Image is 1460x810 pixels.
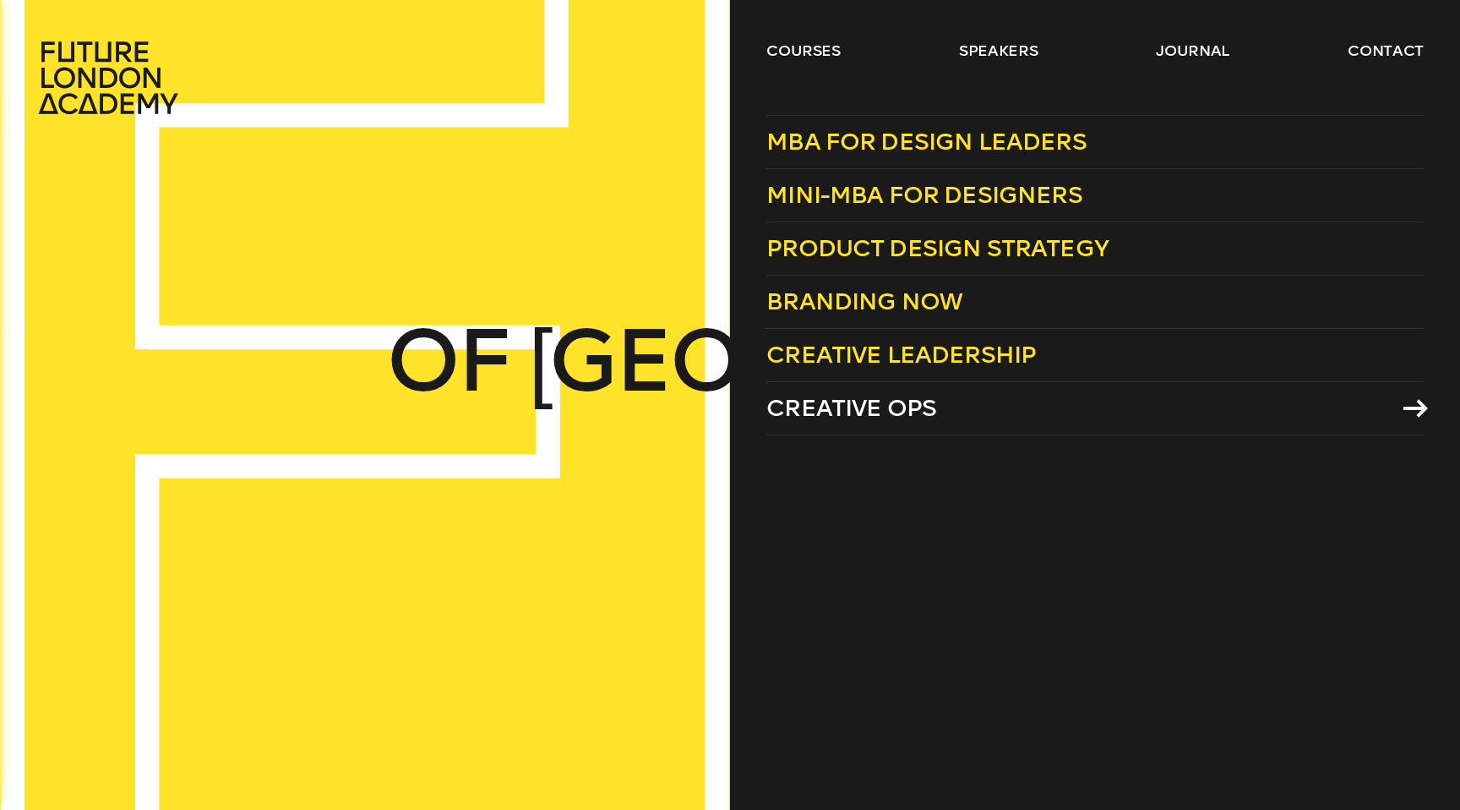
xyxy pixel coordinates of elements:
a: Creative Ops [766,382,1424,435]
span: Branding Now [766,287,962,315]
a: journal [1156,41,1229,61]
span: Creative Ops [766,394,936,422]
a: Mini-MBA for Designers [766,169,1424,222]
a: MBA for Design Leaders [766,115,1424,169]
span: Mini-MBA for Designers [766,181,1082,209]
a: Branding Now [766,276,1424,329]
a: speakers [959,41,1038,61]
span: MBA for Design Leaders [766,128,1087,156]
span: Product Design Strategy [766,234,1109,262]
span: Creative Leadership [766,341,1036,369]
a: Creative Leadership [766,329,1424,382]
a: contact [1348,41,1424,61]
a: Product Design Strategy [766,222,1424,276]
a: courses [766,41,841,61]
